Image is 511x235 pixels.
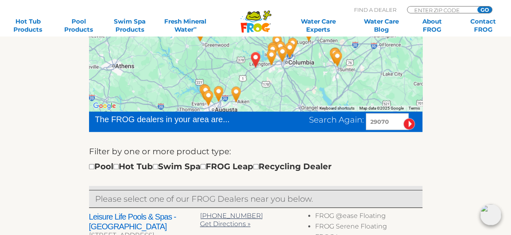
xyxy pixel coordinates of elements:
[463,17,503,34] a: ContactFROG
[315,222,422,233] li: FROG Serene Floating
[322,41,348,70] div: Charpy's Pools & Spas - 61 miles away.
[196,84,221,112] div: Georgia Spa Company - Augusta - 47 miles away.
[270,40,295,68] div: American Pools & Spas, Inc - West Columbia - 21 miles away.
[412,17,452,34] a: AboutFROG
[110,17,149,34] a: Swim SpaProducts
[59,17,98,34] a: PoolProducts
[361,17,401,34] a: Water CareBlog
[403,118,415,130] input: Submit
[206,80,231,108] div: Jim's Pool & Spa - Augusta - 39 miles away.
[277,36,302,64] div: Jack Oliver's Pool, Spa & Patio - 27 miles away.
[194,25,197,30] sup: ∞
[224,80,249,108] div: Aiken Swimming Pool Company - 31 miles away.
[95,192,416,205] p: Please select one of our FROG Dealers near you below.
[309,115,364,125] span: Search Again:
[243,45,268,74] div: BATESBURG LEESVILLE, SC 29070
[193,78,218,107] div: Leslie's Poolmart, Inc. # 847 - 47 miles away.
[354,6,396,13] p: Find A Dealer
[89,212,200,231] h2: Leisure Life Pools & Spas - [GEOGRAPHIC_DATA]
[89,160,332,173] div: Pool Hot Tub Swim Spa FROG Leap Recycling Dealer
[480,204,501,225] img: openIcon
[91,101,118,111] a: Open this area in Google Maps (opens a new window)
[325,44,350,73] div: Charpy's Pools & Spas - 63 miles away.
[286,17,350,34] a: Water CareExperts
[477,6,492,13] input: GO
[8,17,48,34] a: Hot TubProducts
[200,212,263,220] a: [PHONE_NUMBER]
[161,17,211,34] a: Fresh MineralWater∞
[259,43,284,71] div: Leisure Life Pools & Spas - Lexington - 12 miles away.
[413,6,468,13] input: Zip Code Form
[409,106,420,110] a: Terms
[323,41,348,69] div: All About Pools & Spas LLC - 62 miles away.
[315,212,422,222] li: FROG @ease Floating
[91,101,118,111] img: Google
[200,220,250,228] a: Get Directions »
[359,106,404,110] span: Map data ©2025 Google
[320,106,354,111] button: Keyboard shortcuts
[260,37,285,66] div: Pete Alewine Pool & Spa - Lexington - 14 miles away.
[95,113,259,125] div: The FROG dealers in your area are...
[192,78,217,106] div: Pete Alewine Pool & Spa - Evans - 47 miles away.
[89,145,231,158] label: Filter by one or more product type:
[322,41,347,70] div: WaterWorks Pool & Spas - Sumter - 61 miles away.
[280,31,305,60] div: Leslie's Poolmart, Inc. # 366 - 31 miles away.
